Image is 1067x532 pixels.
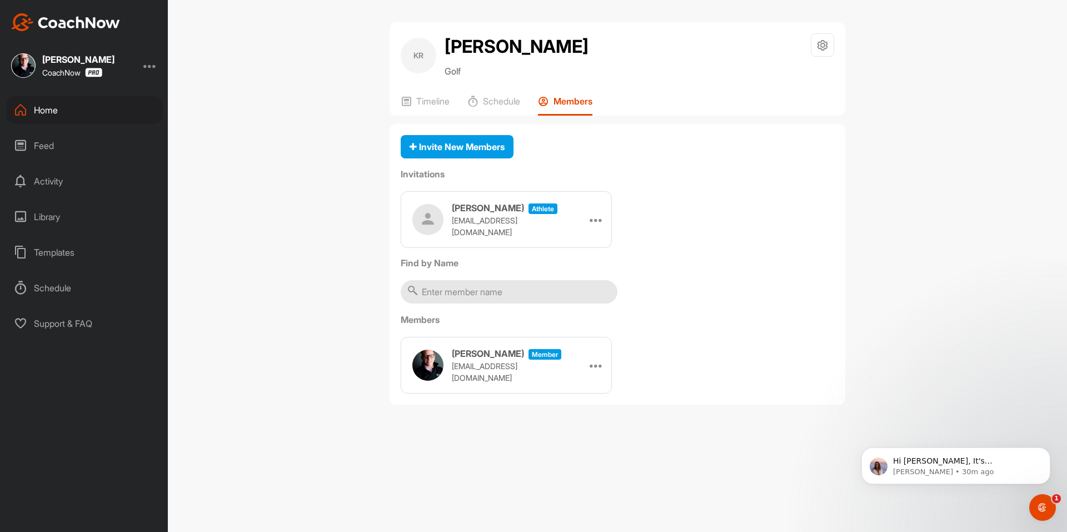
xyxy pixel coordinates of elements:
[401,135,513,159] button: Invite New Members
[1029,494,1056,521] iframe: Intercom live chat
[845,424,1067,502] iframe: Intercom notifications message
[445,33,589,60] h2: [PERSON_NAME]
[401,313,834,326] label: Members
[6,274,163,302] div: Schedule
[85,68,102,77] img: CoachNow Pro
[452,360,563,384] p: [EMAIL_ADDRESS][DOMAIN_NAME]
[401,280,617,304] input: Enter member name
[452,347,524,360] h3: [PERSON_NAME]
[401,167,834,181] label: Invitations
[6,203,163,231] div: Library
[416,96,450,107] p: Timeline
[11,53,36,78] img: square_d7b6dd5b2d8b6df5777e39d7bdd614c0.jpg
[412,204,443,235] img: user
[528,349,561,360] span: Member
[483,96,520,107] p: Schedule
[452,201,524,215] h3: [PERSON_NAME]
[401,38,436,73] div: KR
[445,64,589,78] p: Golf
[6,310,163,337] div: Support & FAQ
[6,238,163,266] div: Templates
[452,215,563,238] p: [EMAIL_ADDRESS][DOMAIN_NAME]
[401,256,834,270] label: Find by Name
[42,68,102,77] div: CoachNow
[528,203,557,214] span: athlete
[554,96,592,107] p: Members
[48,43,192,53] p: Message from Maggie, sent 30m ago
[410,141,505,152] span: Invite New Members
[6,96,163,124] div: Home
[48,32,191,86] span: Hi [PERSON_NAME], It's [PERSON_NAME] with CoachNow support. The team is working on resolving this...
[6,132,163,160] div: Feed
[11,13,120,31] img: CoachNow
[1052,494,1061,503] span: 1
[42,55,114,64] div: [PERSON_NAME]
[412,350,443,381] img: user
[6,167,163,195] div: Activity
